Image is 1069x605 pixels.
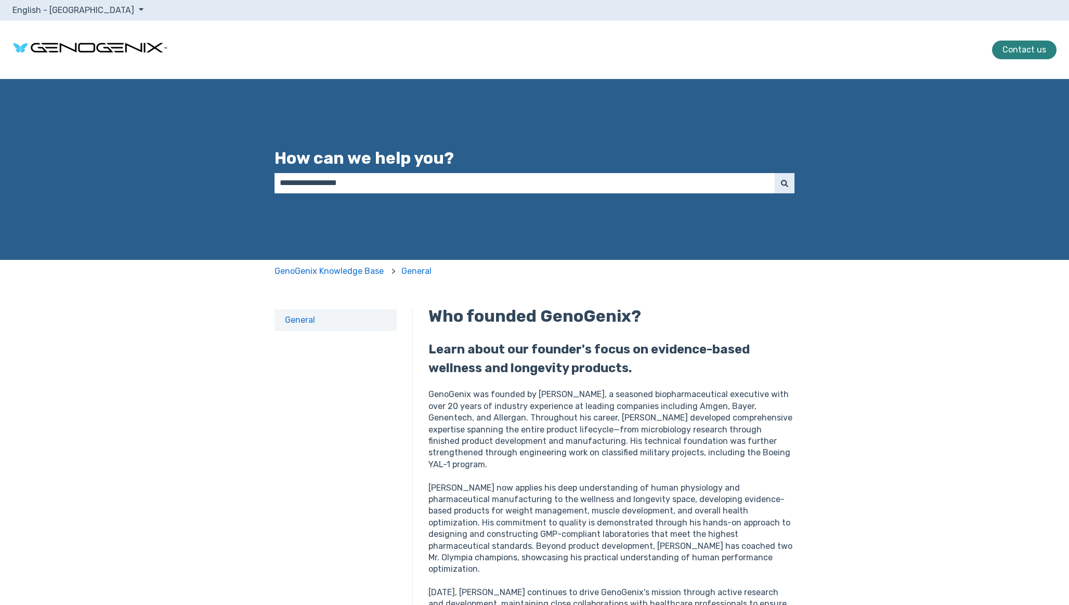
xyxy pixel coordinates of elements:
[275,309,397,331] ul: Category menu
[275,309,397,331] a: General
[275,146,794,170] label: How can we help you?
[275,260,384,283] a: GenoGenix Knowledge Base
[401,260,432,283] a: General
[775,173,794,193] button: Search
[428,340,794,377] h2: Learn about our founder's focus on evidence-based wellness and longevity products.
[428,389,794,470] p: GenoGenix was founded by [PERSON_NAME], a seasoned biopharmaceutical executive with over 20 years...
[428,482,794,575] p: [PERSON_NAME] now applies his deep understanding of human physiology and pharmaceutical manufactu...
[428,304,794,328] h1: Who founded GenoGenix?
[992,41,1057,59] a: Contact us
[12,38,168,58] img: ggx_out_hor_blu_blk
[275,173,775,193] input: This is a search field with an auto-suggest feature attached.
[12,5,134,16] span: English - [GEOGRAPHIC_DATA]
